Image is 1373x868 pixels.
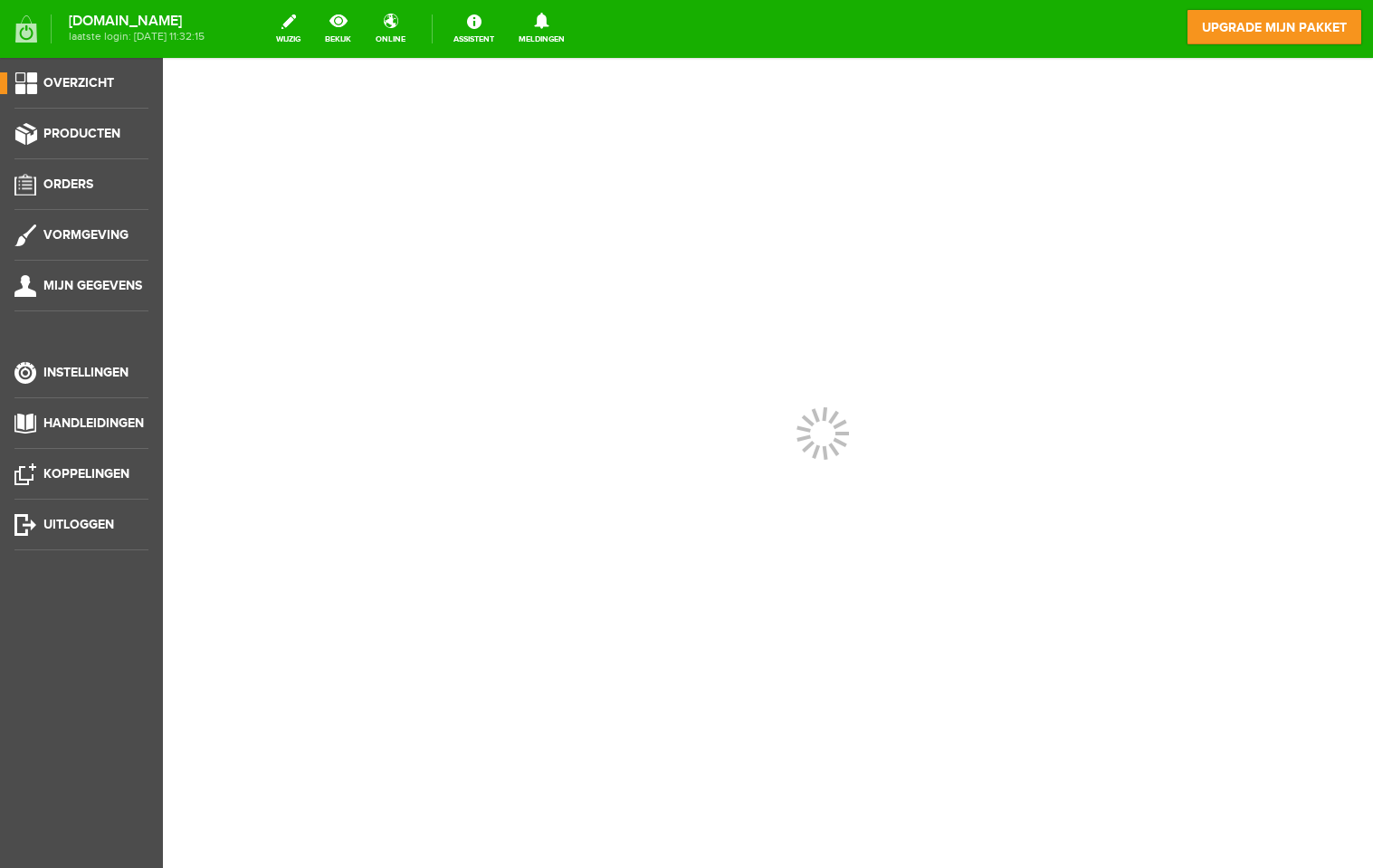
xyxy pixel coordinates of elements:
a: bekijk [314,9,362,49]
span: Overzicht [43,75,114,91]
a: online [365,9,416,49]
span: Koppelingen [43,466,129,482]
span: Instellingen [43,365,129,380]
span: Vormgeving [43,227,129,243]
span: Orders [43,176,93,192]
span: Mijn gegevens [43,278,142,293]
a: wijzig [265,9,311,49]
strong: [DOMAIN_NAME] [69,16,205,26]
span: laatste login: [DATE] 11:32:15 [69,32,205,42]
span: Handleidingen [43,415,144,431]
span: Producten [43,126,120,141]
a: Assistent [443,9,505,49]
span: Uitloggen [43,517,114,532]
a: upgrade mijn pakket [1187,9,1362,45]
a: Meldingen [508,9,576,49]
